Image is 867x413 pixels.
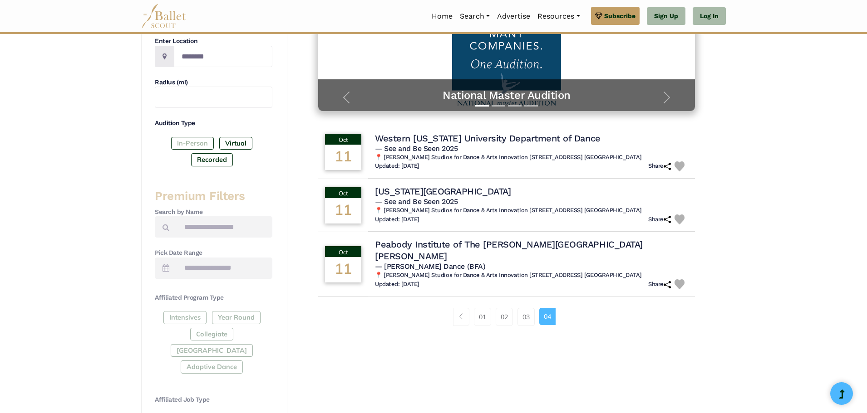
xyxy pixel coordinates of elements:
[325,187,361,198] div: Oct
[155,78,272,87] h4: Radius (mi)
[375,132,600,144] h4: Western [US_STATE] University Department of Dance
[155,119,272,128] h4: Audition Type
[428,7,456,26] a: Home
[508,101,522,111] button: Slide 3
[155,37,272,46] h4: Enter Location
[155,189,272,204] h3: Premium Filters
[492,101,505,111] button: Slide 2
[177,216,272,238] input: Search by names...
[604,11,635,21] span: Subscribe
[375,197,458,206] span: — See and Be Seen 2025
[475,101,489,111] button: Slide 1
[325,134,361,145] div: Oct
[517,308,535,326] a: 03
[155,208,272,217] h4: Search by Name
[375,154,688,161] h6: 📍 [PERSON_NAME] Studios for Dance & Arts Innovation [STREET_ADDRESS] [GEOGRAPHIC_DATA]
[325,257,361,282] div: 11
[534,7,583,26] a: Resources
[647,7,685,25] a: Sign Up
[325,145,361,170] div: 11
[155,395,272,404] h4: Affiliated Job Type
[539,308,556,325] a: 04
[375,272,688,279] h6: 📍 [PERSON_NAME] Studios for Dance & Arts Innovation [STREET_ADDRESS] [GEOGRAPHIC_DATA]
[155,293,272,302] h4: Affiliated Program Type
[375,262,485,271] span: — [PERSON_NAME] Dance (BFA)
[375,162,419,170] h6: Updated: [DATE]
[155,248,272,258] h4: Pick Date Range
[648,281,671,288] h6: Share
[474,308,491,326] a: 01
[493,7,534,26] a: Advertise
[591,7,640,25] a: Subscribe
[375,281,419,288] h6: Updated: [DATE]
[375,238,688,262] h4: Peabody Institute of The [PERSON_NAME][GEOGRAPHIC_DATA][PERSON_NAME]
[595,11,602,21] img: gem.svg
[375,207,688,214] h6: 📍 [PERSON_NAME] Studios for Dance & Arts Innovation [STREET_ADDRESS] [GEOGRAPHIC_DATA]
[191,153,233,166] label: Recorded
[327,88,686,102] a: National Master Audition
[325,246,361,257] div: Oct
[375,216,419,224] h6: Updated: [DATE]
[524,101,538,111] button: Slide 4
[171,137,214,150] label: In-Person
[693,7,726,25] a: Log In
[456,7,493,26] a: Search
[219,137,252,150] label: Virtual
[325,198,361,224] div: 11
[648,216,671,224] h6: Share
[453,308,561,326] nav: Page navigation example
[174,46,272,67] input: Location
[375,144,458,153] span: — See and Be Seen 2025
[496,308,513,326] a: 02
[648,162,671,170] h6: Share
[375,185,511,197] h4: [US_STATE][GEOGRAPHIC_DATA]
